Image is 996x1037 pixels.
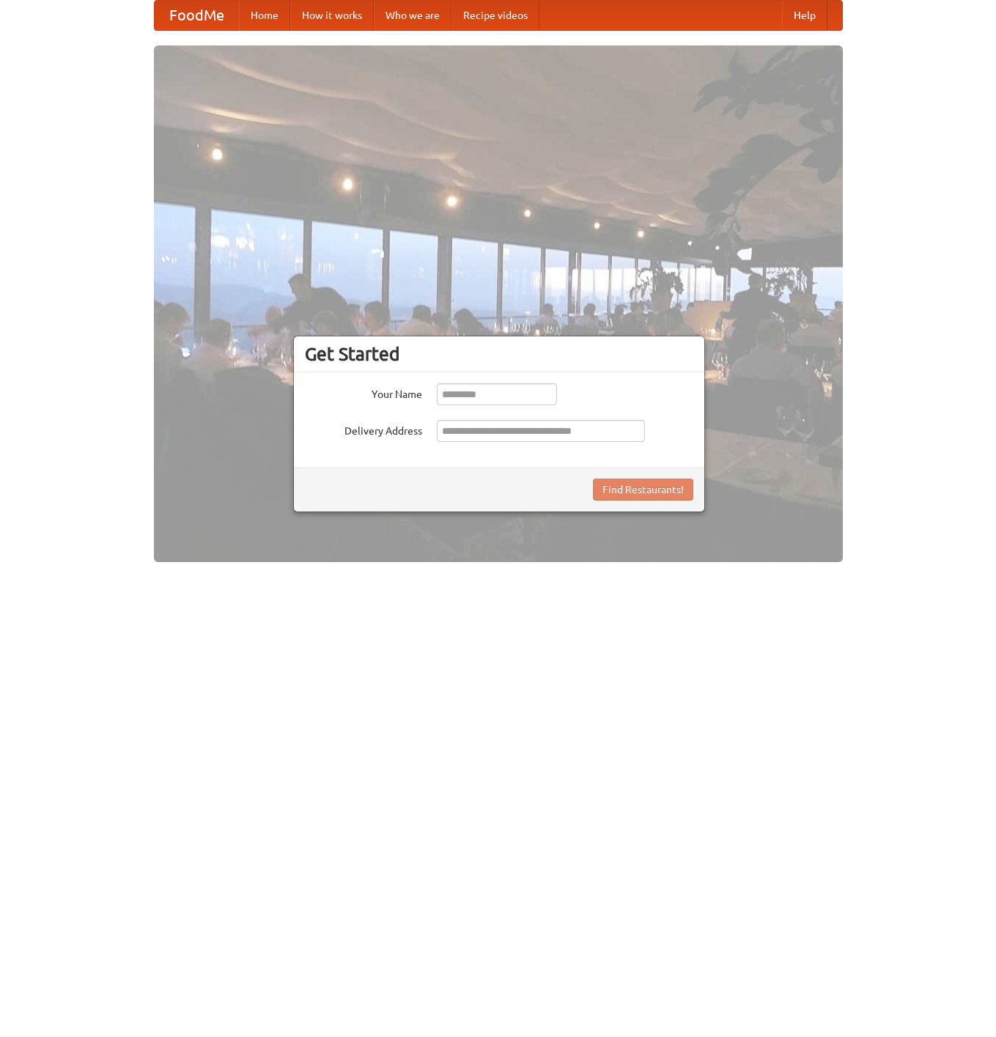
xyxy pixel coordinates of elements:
[155,1,239,30] a: FoodMe
[451,1,539,30] a: Recipe videos
[305,420,422,438] label: Delivery Address
[239,1,290,30] a: Home
[305,383,422,402] label: Your Name
[593,479,693,501] button: Find Restaurants!
[290,1,374,30] a: How it works
[782,1,827,30] a: Help
[305,343,693,365] h3: Get Started
[374,1,451,30] a: Who we are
